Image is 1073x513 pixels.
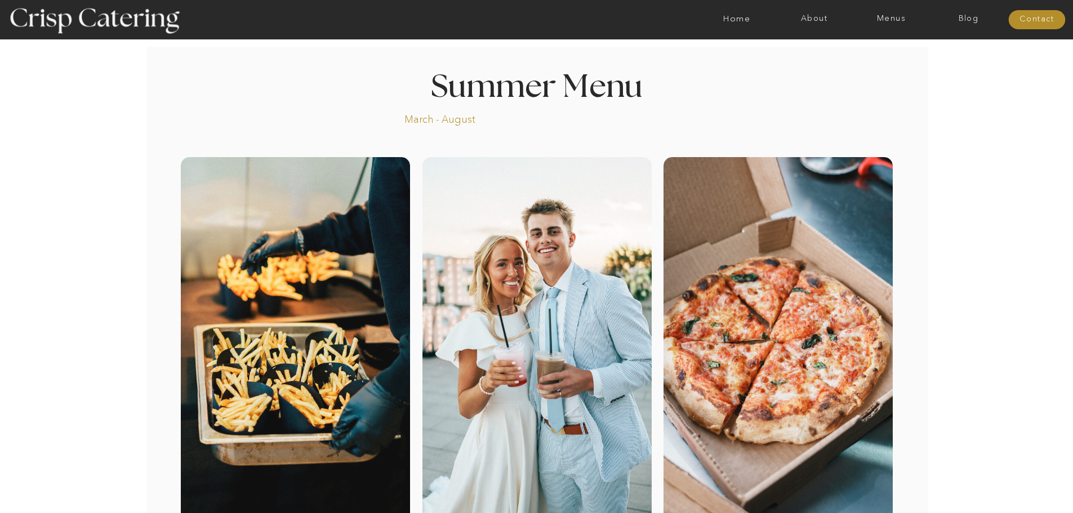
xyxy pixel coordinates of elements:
[380,72,693,105] h1: Summer Menu
[930,14,1007,25] a: Blog
[698,14,776,25] a: Home
[776,14,853,25] a: About
[1008,15,1065,26] a: Contact
[853,14,930,25] a: Menus
[404,113,559,126] p: March - August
